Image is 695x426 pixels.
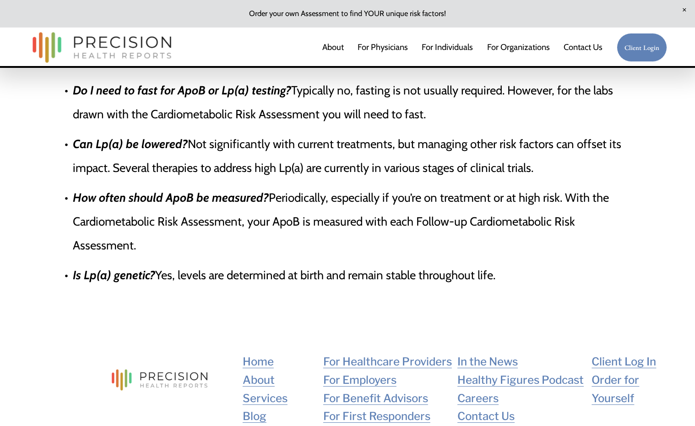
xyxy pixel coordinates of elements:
em: Do I need to fast for ApoB or Lp(a) testing? [73,83,291,98]
p: Yes, levels are determined at birth and remain stable throughout life. [73,263,640,287]
img: Precision Health Reports [28,28,176,67]
a: Careers [457,389,499,408]
a: Services [243,389,288,408]
a: About [322,38,344,56]
a: Client Log In [592,353,656,371]
a: Order for Yourself [592,371,667,407]
p: Typically no, fasting is not usually required. However, for the labs drawn with the Cardiometabol... [73,78,640,126]
p: Not significantly with current treatments, but managing other risk factors can offset its impact.... [73,132,640,180]
a: Healthy Figures Podcast [457,371,584,389]
a: Contact Us [457,407,515,426]
a: About [243,371,275,389]
a: Blog [243,407,266,426]
a: Home [243,353,274,371]
em: Can Lp(a) be lowered? [73,137,188,151]
em: Is Lp(a) genetic? [73,268,155,282]
a: For Physicians [358,38,408,56]
iframe: Chat Widget [649,382,695,426]
p: Periodically, especially if you’re on treatment or at high risk. With the Cardiometabolic Risk As... [73,186,640,257]
a: In the News [457,353,518,371]
a: For Benefit Advisors [323,389,428,408]
em: How often should ApoB be measured? [73,190,269,205]
a: For First Responders [323,407,430,426]
a: folder dropdown [487,38,550,56]
a: For Healthcare Providers [323,353,452,371]
a: For Employers [323,371,396,389]
a: For Individuals [422,38,473,56]
a: Contact Us [564,38,603,56]
span: For Organizations [487,39,550,56]
a: Client Login [617,33,668,62]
